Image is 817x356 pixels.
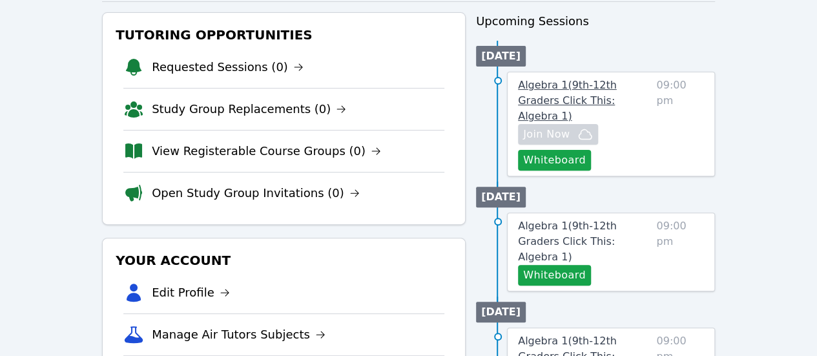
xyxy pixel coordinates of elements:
[476,12,715,30] h3: Upcoming Sessions
[152,142,381,160] a: View Registerable Course Groups (0)
[476,187,526,207] li: [DATE]
[523,127,570,142] span: Join Now
[152,184,360,202] a: Open Study Group Invitations (0)
[656,218,704,286] span: 09:00 pm
[518,124,598,145] button: Join Now
[152,58,304,76] a: Requested Sessions (0)
[518,79,617,122] span: Algebra 1 ( 9th-12th Graders Click This: Algebra 1 )
[152,326,326,344] a: Manage Air Tutors Subjects
[152,284,230,302] a: Edit Profile
[518,78,651,124] a: Algebra 1(9th-12th Graders Click This: Algebra 1)
[518,218,651,265] a: Algebra 1(9th-12th Graders Click This: Algebra 1)
[476,46,526,67] li: [DATE]
[518,150,591,171] button: Whiteboard
[518,265,591,286] button: Whiteboard
[152,100,346,118] a: Study Group Replacements (0)
[113,249,455,272] h3: Your Account
[518,220,617,263] span: Algebra 1 ( 9th-12th Graders Click This: Algebra 1 )
[656,78,704,171] span: 09:00 pm
[113,23,455,47] h3: Tutoring Opportunities
[476,302,526,322] li: [DATE]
